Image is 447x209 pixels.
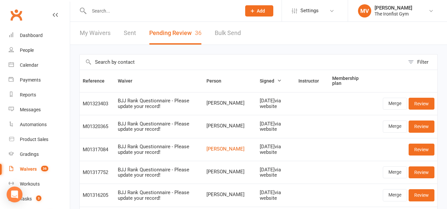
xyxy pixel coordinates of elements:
div: M01316205 [83,192,112,198]
div: [DATE] via website [260,167,292,178]
button: Waiver [118,77,140,85]
div: BJJ Rank Questionnaire - Please update your record! [118,167,201,178]
a: Dashboard [9,28,70,43]
a: Waivers 36 [9,162,70,177]
button: Add [245,5,273,17]
div: Automations [20,122,47,127]
div: M01317084 [83,147,112,153]
a: Merge [383,189,407,201]
a: Review [409,121,434,132]
input: Search... [87,6,237,16]
button: Person [206,77,229,85]
a: Calendar [9,58,70,73]
span: Waiver [118,78,140,84]
a: Sent [124,22,136,45]
div: BJJ Rank Questionnaire - Please update your record! [118,121,201,132]
span: Person [206,78,229,84]
div: The Ironfist Gym [375,11,412,17]
div: [PERSON_NAME] [375,5,412,11]
div: M01323403 [83,101,112,107]
div: Tasks [20,196,32,201]
a: Clubworx [8,7,24,23]
span: Instructor [298,78,326,84]
a: Messages [9,102,70,117]
span: 36 [41,166,48,171]
div: M01320365 [83,124,112,129]
div: [DATE] via website [260,98,292,109]
span: Settings [300,3,319,18]
div: BJJ Rank Questionnaire - Please update your record! [118,144,201,155]
a: Gradings [9,147,70,162]
span: [PERSON_NAME] [206,123,254,129]
a: Bulk Send [215,22,241,45]
a: Product Sales [9,132,70,147]
div: Gradings [20,152,39,157]
button: Reference [83,77,112,85]
span: 36 [195,29,201,36]
div: Product Sales [20,137,48,142]
div: People [20,48,34,53]
button: Signed [260,77,282,85]
div: M01317752 [83,170,112,175]
a: Workouts [9,177,70,192]
div: Filter [417,58,428,66]
button: Pending Review36 [149,22,201,45]
span: [PERSON_NAME] [206,192,254,197]
div: Reports [20,92,36,97]
a: My Waivers [80,22,111,45]
a: Review [409,144,434,156]
div: Open Intercom Messenger [7,187,22,202]
a: [PERSON_NAME] [206,146,254,152]
input: Search by contact [80,54,405,70]
div: Waivers [20,166,37,172]
div: Messages [20,107,41,112]
div: MV [358,4,371,17]
div: BJJ Rank Questionnaire - Please update your record! [118,98,201,109]
a: Merge [383,166,407,178]
a: People [9,43,70,58]
div: Payments [20,77,41,83]
div: Workouts [20,181,40,187]
button: Filter [405,54,437,70]
span: Signed [260,78,282,84]
div: [DATE] via website [260,121,292,132]
a: Tasks 3 [9,192,70,206]
span: [PERSON_NAME] [206,169,254,175]
a: Merge [383,98,407,110]
a: Reports [9,87,70,102]
a: Payments [9,73,70,87]
span: Reference [83,78,112,84]
a: Review [409,98,434,110]
button: Instructor [298,77,326,85]
div: Calendar [20,62,38,68]
span: 3 [36,195,41,201]
a: Automations [9,117,70,132]
div: [DATE] via website [260,190,292,201]
a: Review [409,189,434,201]
th: Membership plan [329,70,368,92]
div: BJJ Rank Questionnaire - Please update your record! [118,190,201,201]
div: Dashboard [20,33,43,38]
span: [PERSON_NAME] [206,100,254,106]
a: Review [409,166,434,178]
a: Merge [383,121,407,132]
div: [DATE] via website [260,144,292,155]
span: Add [257,8,265,14]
